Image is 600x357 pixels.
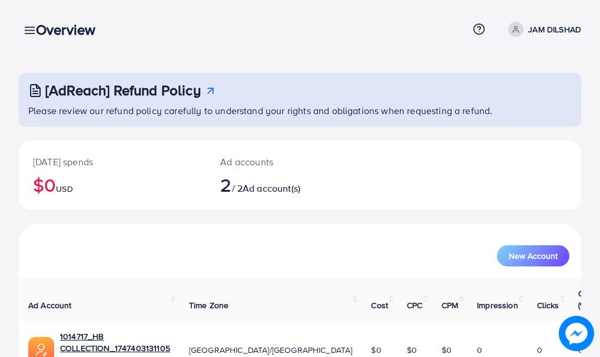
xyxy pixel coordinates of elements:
p: Ad accounts [220,155,333,169]
button: New Account [497,245,569,266]
span: 0 [537,344,542,356]
h3: Overview [36,21,105,38]
span: CPC [407,299,422,311]
span: USD [56,183,72,195]
h2: $0 [33,174,192,196]
p: JAM DILSHAD [528,22,581,36]
span: CPM [442,299,458,311]
span: [GEOGRAPHIC_DATA]/[GEOGRAPHIC_DATA] [189,344,353,356]
span: CTR (%) [578,288,594,311]
h3: [AdReach] Refund Policy [45,82,201,99]
a: 1014717_HB COLLECTION_1747403131105 [60,331,170,355]
span: Impression [477,299,518,311]
span: $0 [407,344,417,356]
span: 0 [477,344,482,356]
span: 2 [220,171,231,198]
span: Clicks [537,299,559,311]
span: Ad account(s) [243,182,300,195]
span: Ad Account [28,299,72,311]
span: 0 [578,344,584,356]
p: [DATE] spends [33,155,192,169]
p: Please review our refund policy carefully to understand your rights and obligations when requesti... [28,104,574,118]
h2: / 2 [220,174,333,196]
span: Time Zone [189,299,228,311]
span: Cost [371,299,388,311]
span: $0 [371,344,381,356]
span: New Account [509,252,558,260]
img: image [559,316,594,351]
span: $0 [442,344,452,356]
a: JAM DILSHAD [503,22,581,37]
